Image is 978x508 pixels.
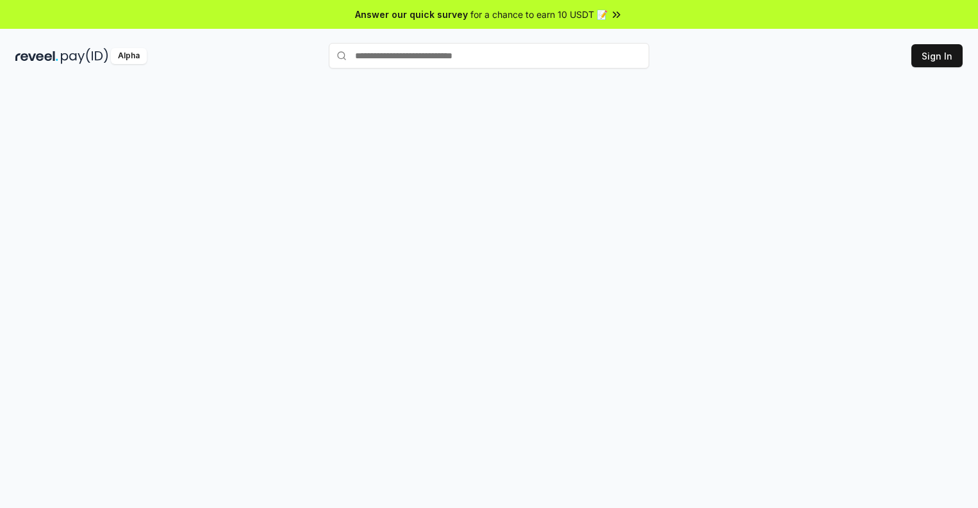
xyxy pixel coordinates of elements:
[111,48,147,64] div: Alpha
[911,44,963,67] button: Sign In
[470,8,608,21] span: for a chance to earn 10 USDT 📝
[61,48,108,64] img: pay_id
[355,8,468,21] span: Answer our quick survey
[15,48,58,64] img: reveel_dark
